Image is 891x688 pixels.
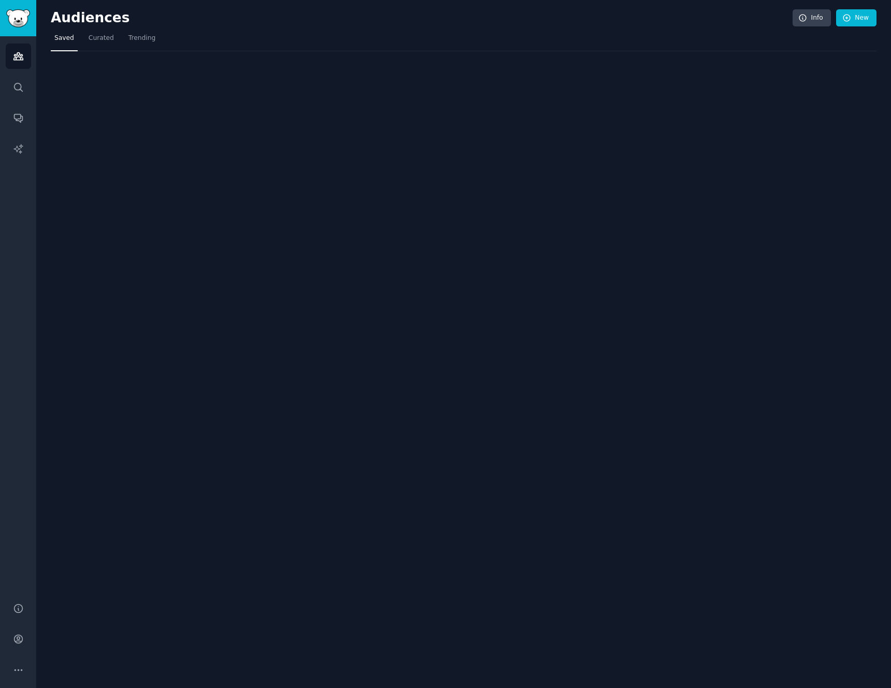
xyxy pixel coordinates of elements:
[85,30,118,51] a: Curated
[836,9,876,27] a: New
[89,34,114,43] span: Curated
[6,9,30,27] img: GummySearch logo
[54,34,74,43] span: Saved
[125,30,159,51] a: Trending
[793,9,831,27] a: Info
[128,34,155,43] span: Trending
[51,10,793,26] h2: Audiences
[51,30,78,51] a: Saved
